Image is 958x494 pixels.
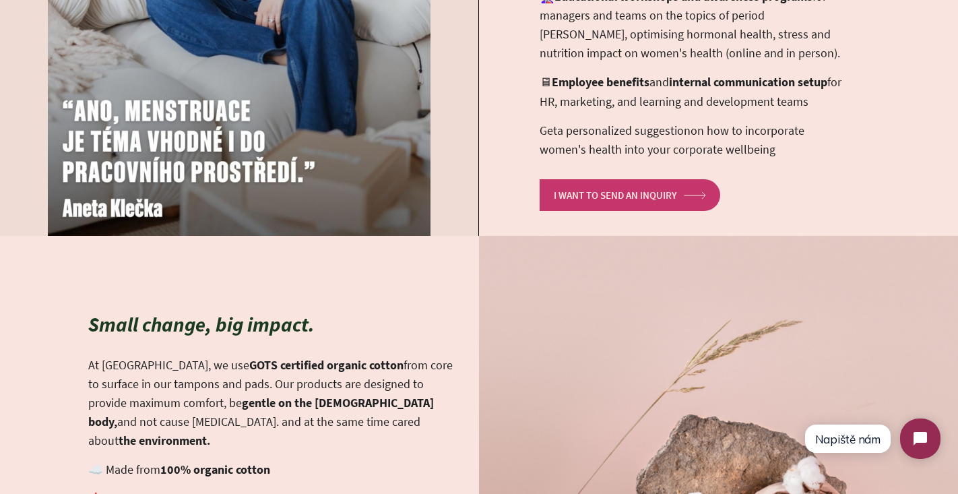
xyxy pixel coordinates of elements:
a: I WANT TO SEND AN INQUIRY [540,179,720,211]
strong: the environment. [119,433,210,448]
p: Get on how to incorporate women's health into your corporate wellbeing [540,121,850,159]
strong: gentle on the [DEMOGRAPHIC_DATA] body, [88,395,434,429]
strong: internal [669,74,711,90]
strong: setup [798,74,827,90]
p: ☁️ Made from [88,460,459,479]
strong: communication [713,74,795,90]
h2: Small change, big impact. [88,313,459,336]
iframe: Tidio Chat [792,407,952,470]
a: a personalized suggestion [557,123,691,138]
p: 🖥 and for HR, marketing, and learning and development teams [540,73,850,111]
p: At [GEOGRAPHIC_DATA], we use from core to surface in our tampons and pads. Our products are desig... [88,356,459,451]
strong: 100% organic cotton [160,462,270,477]
strong: GOTS certified organic cotton [249,357,404,373]
strong: Employee benefits [552,74,649,90]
